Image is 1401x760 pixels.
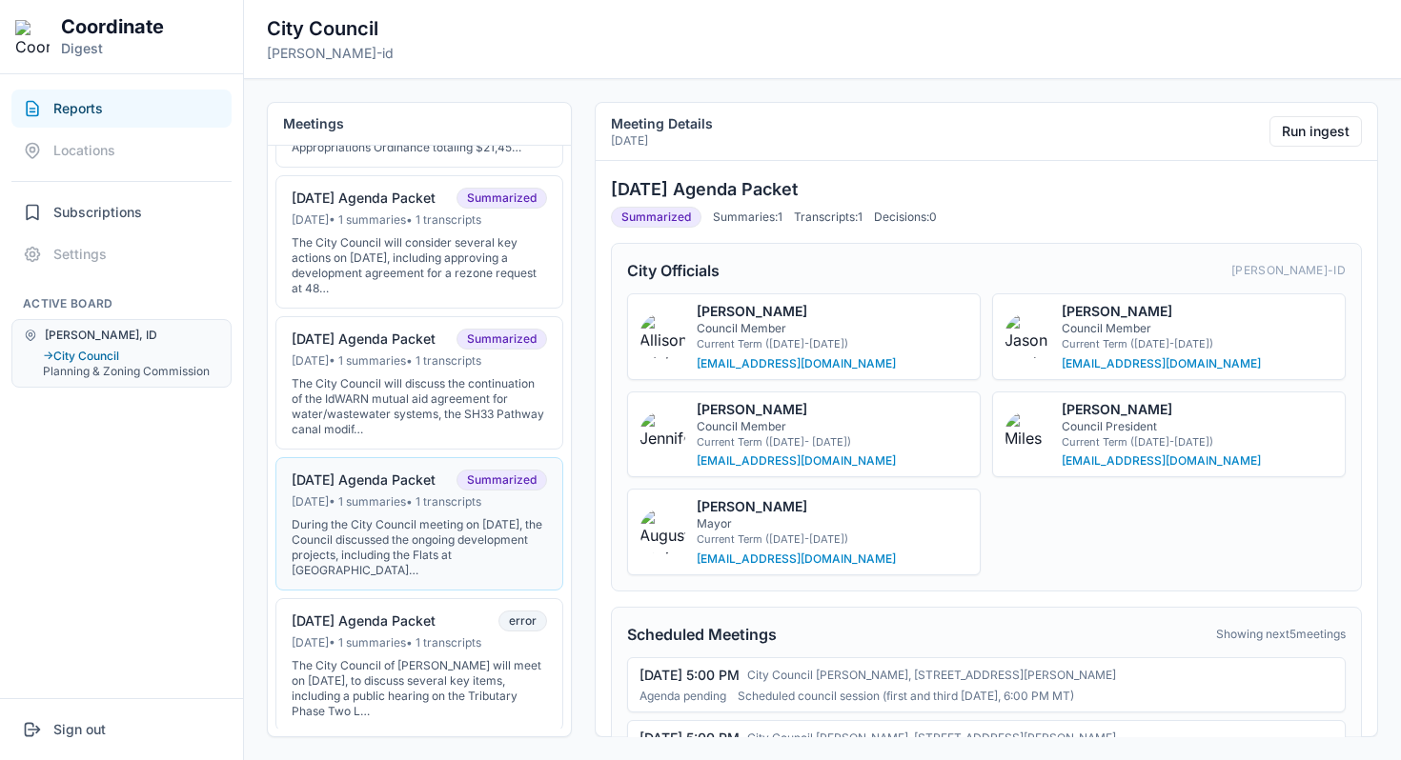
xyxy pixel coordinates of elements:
span: [DATE] 5:00 PM [640,666,740,685]
div: [DATE] Agenda Packet [292,190,436,207]
h2: Meetings [283,114,556,133]
img: August Christensen [640,509,685,554]
span: Summarized [611,207,701,228]
span: Subscriptions [53,203,142,222]
span: Transcripts: 1 [794,210,863,225]
p: Current Term ([DATE]- [DATE]) [697,434,896,450]
h4: Scheduled Meetings [627,623,777,646]
div: [DATE] • 1 summaries • 1 transcripts [292,635,547,650]
p: [PERSON_NAME] [697,302,896,321]
button: Planning & Zoning Commission [43,364,219,379]
span: Settings [53,245,107,264]
span: error [498,610,547,631]
button: Subscriptions [11,193,232,231]
span: Showing next 5 meetings [1216,627,1346,642]
h3: [DATE] Agenda Packet [611,176,1362,203]
p: Current Term ([DATE]-[DATE]) [697,531,896,548]
p: Digest [61,39,164,58]
p: [DATE] [611,133,713,149]
p: Current Term ([DATE]-[DATE]) [1062,336,1261,352]
span: [PERSON_NAME]-id [1231,263,1346,278]
h2: Active Board [11,296,232,311]
div: [DATE] Agenda Packet [292,471,436,489]
p: Council Member [697,321,896,336]
span: [DATE] 5:00 PM [640,729,740,748]
div: [DATE] • 1 summaries • 1 transcripts [292,212,547,228]
span: Summarized [457,470,547,490]
p: [PERSON_NAME]-id [267,44,394,63]
h2: Meeting Details [611,114,713,133]
a: [EMAIL_ADDRESS][DOMAIN_NAME] [697,356,896,371]
div: [DATE] Agenda Packet [292,330,436,348]
p: [PERSON_NAME] [697,400,896,419]
div: [DATE] • 1 summaries • 1 transcripts [292,353,547,369]
div: The City Council will consider several key actions on [DATE], including approving a development a... [292,235,547,296]
p: Mayor [697,516,896,531]
span: Reports [53,99,103,118]
p: Council Member [697,419,896,434]
span: Summarized [457,188,547,209]
button: Settings [11,235,232,273]
button: Run ingest [1269,116,1362,147]
button: →City Council [43,349,219,364]
span: City Council [PERSON_NAME], [STREET_ADDRESS][PERSON_NAME] [747,668,1116,683]
div: [DATE] • 1 summaries • 1 transcripts [292,494,547,510]
p: [PERSON_NAME] [697,497,896,516]
img: Coordinate [15,20,50,54]
div: During the City Council meeting on [DATE], the Council discussed the ongoing development projects... [292,517,547,578]
span: Scheduled council session (first and third [DATE], 6:00 PM MT) [738,689,1074,704]
a: [EMAIL_ADDRESS][DOMAIN_NAME] [697,551,896,567]
span: Decisions: 0 [874,210,937,225]
p: [PERSON_NAME] [1062,400,1261,419]
button: [DATE] Agenda PacketSummarized[DATE]• 1 summaries• 1 transcriptsThe City Council will discuss the... [275,316,563,450]
button: Reports [11,90,232,128]
p: Council Member [1062,321,1261,336]
div: [DATE] Agenda Packet [292,612,436,630]
img: Jason Popilsky [1005,313,1050,359]
span: Summarized [457,329,547,350]
button: [DATE] Agenda PacketSummarized[DATE]• 1 summaries• 1 transcriptsDuring the City Council meeting o... [275,457,563,590]
h1: Coordinate [61,15,164,39]
img: Jennifer Bragg [640,411,685,457]
a: [EMAIL_ADDRESS][DOMAIN_NAME] [1062,356,1261,371]
span: Agenda pending [640,689,726,704]
img: Allison Michalski [640,313,685,359]
span: Summaries: 1 [713,210,782,225]
div: The City Council of [PERSON_NAME] will meet on [DATE], to discuss several key items, including a ... [292,658,547,719]
button: [DATE] Agenda PacketSummarized[DATE]• 1 summaries• 1 transcriptsThe City Council will consider se... [275,175,563,309]
h4: City Officials [627,259,720,282]
a: [EMAIL_ADDRESS][DOMAIN_NAME] [697,453,896,469]
p: Current Term ([DATE]-[DATE]) [1062,434,1261,450]
span: Locations [53,141,115,160]
div: The City Council will discuss the continuation of the IdWARN mutual aid agreement for water/waste... [292,376,547,437]
span: [PERSON_NAME], ID [45,328,157,343]
a: [EMAIL_ADDRESS][DOMAIN_NAME] [1062,453,1261,469]
p: [PERSON_NAME] [1062,302,1261,321]
img: Miles Knowles [1005,411,1050,457]
p: Council President [1062,419,1261,434]
h2: City Council [267,15,394,42]
button: Sign out [11,710,232,749]
span: City Council [PERSON_NAME], [STREET_ADDRESS][PERSON_NAME] [747,730,1116,746]
p: Current Term ([DATE]-[DATE]) [697,336,896,352]
button: [DATE] Agenda Packeterror[DATE]• 1 summaries• 1 transcriptsThe City Council of [PERSON_NAME] will... [275,598,563,731]
button: Locations [11,131,232,170]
